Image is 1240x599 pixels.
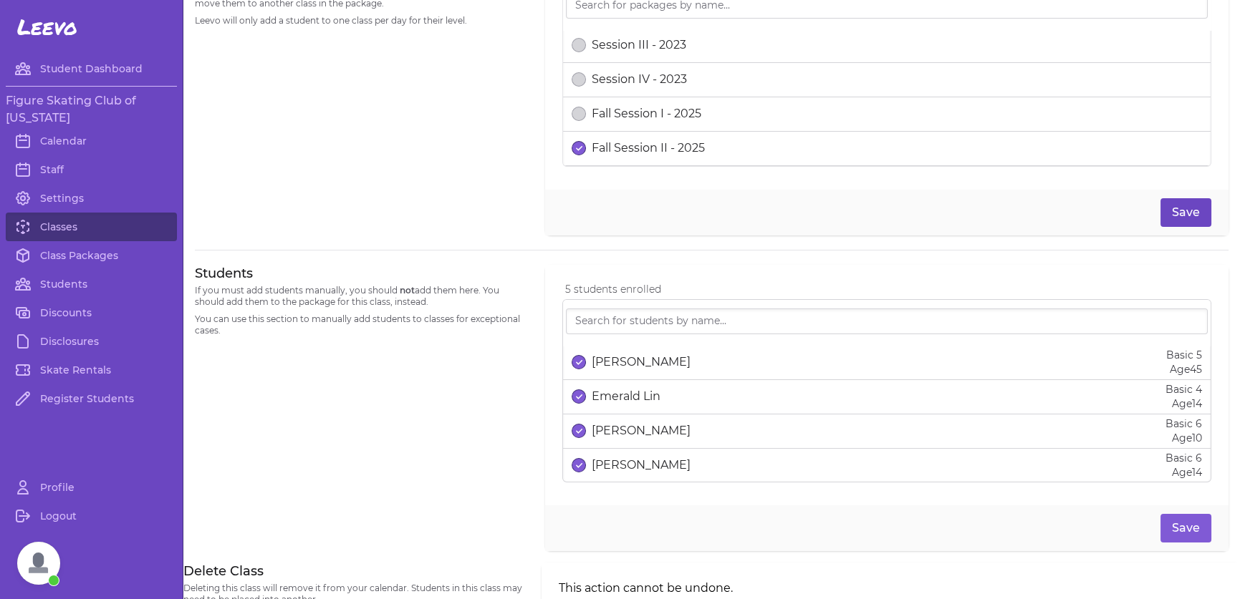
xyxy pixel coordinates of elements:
input: Search for students by name... [566,308,1208,334]
p: Age 10 [1165,431,1202,445]
p: Basic 4 [1165,382,1202,396]
p: Leevo will only add a student to one class per day for their level. [195,15,528,26]
a: Staff [6,155,177,184]
button: select date [572,107,586,121]
a: Disclosures [6,327,177,356]
h3: Students [195,265,528,282]
a: Settings [6,184,177,213]
h3: Figure Skating Club of [US_STATE] [6,92,177,127]
button: select date [572,38,586,52]
a: Student Dashboard [6,54,177,83]
button: select date [572,389,586,404]
a: Register Students [6,384,177,413]
button: select date [572,458,586,472]
p: Basic 6 [1165,451,1202,465]
p: 5 students enrolled [565,282,1211,296]
p: [PERSON_NAME] [592,422,691,439]
a: Logout [6,502,177,530]
a: Class Packages [6,241,177,270]
button: select date [572,355,586,369]
p: Age 14 [1165,465,1202,479]
p: Age 14 [1165,396,1202,411]
button: select date [572,141,586,155]
p: Fall Session II - 2025 [592,140,705,157]
p: Session III - 2023 [592,36,686,54]
a: Profile [6,473,177,502]
button: select date [572,424,586,438]
p: If you must add students manually, you should add them here. You should add them to the package f... [195,285,528,308]
p: Fall Session I - 2025 [592,105,701,122]
span: not [400,285,415,296]
h3: Delete Class [183,563,524,580]
a: Classes [6,213,177,241]
button: select date [572,72,586,87]
p: You can use this section to manually add students to classes for exceptional cases. [195,313,528,336]
p: Basic 6 [1165,417,1202,431]
a: Calendar [6,127,177,155]
a: Students [6,270,177,298]
p: [PERSON_NAME] [592,457,691,474]
span: Leevo [17,14,77,40]
p: Session IV - 2023 [592,71,687,88]
button: Save [1160,514,1211,542]
p: Emerald Lin [592,388,660,405]
p: [PERSON_NAME] [592,354,691,371]
a: Open chat [17,542,60,585]
button: Save [1160,198,1211,227]
p: Basic 5 [1166,348,1202,362]
a: Discounts [6,298,177,327]
a: Skate Rentals [6,356,177,384]
p: This action cannot be undone. [559,580,996,597]
p: Age 45 [1166,362,1202,376]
